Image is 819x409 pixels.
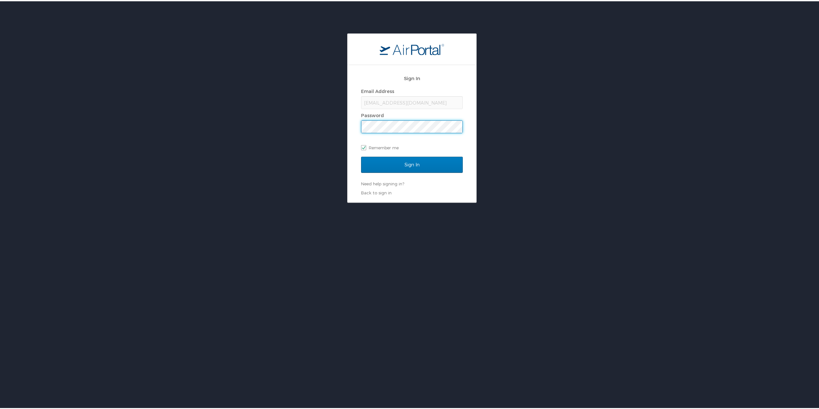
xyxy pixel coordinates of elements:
[361,155,463,172] input: Sign In
[380,42,444,54] img: logo
[361,142,463,151] label: Remember me
[361,111,384,117] label: Password
[361,73,463,81] h2: Sign In
[361,180,404,185] a: Need help signing in?
[361,87,394,93] label: Email Address
[361,189,392,194] a: Back to sign in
